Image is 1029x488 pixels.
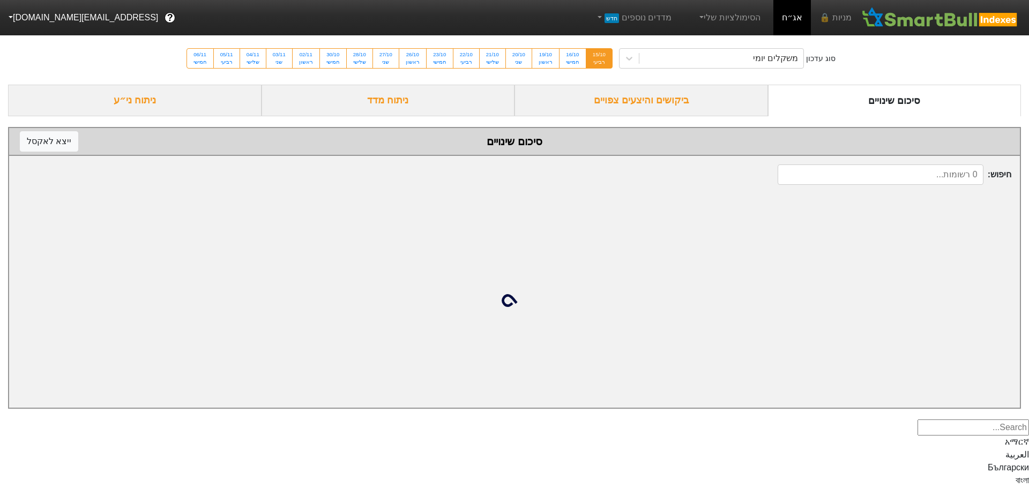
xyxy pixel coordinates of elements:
div: 15/10 [593,51,606,58]
div: 02/11 [299,51,313,58]
div: 04/11 [247,51,259,58]
div: חמישי [566,58,579,66]
div: 26/10 [406,51,420,58]
div: 27/10 [379,51,392,58]
div: שני [512,58,525,66]
button: ייצא לאקסל [20,131,78,152]
div: 19/10 [539,51,553,58]
div: 06/11 [193,51,207,58]
div: ראשון [406,58,420,66]
div: 21/10 [486,51,499,58]
div: 03/11 [273,51,286,58]
div: רביעי [593,58,606,66]
div: 22/10 [460,51,473,58]
div: שני [379,58,392,66]
div: 16/10 [566,51,579,58]
div: סיכום שינויים [768,85,1021,116]
div: ראשון [299,58,313,66]
div: חמישי [193,58,207,66]
div: 23/10 [433,51,446,58]
div: שני [273,58,286,66]
div: ניתוח מדד [262,85,515,116]
img: loading... [502,288,527,313]
div: 20/10 [512,51,525,58]
div: שלישי [247,58,259,66]
input: 0 רשומות... [778,164,983,185]
div: 28/10 [353,51,366,58]
span: ? [167,11,173,25]
div: ביקושים והיצעים צפויים [514,85,768,116]
div: סיכום שינויים [20,133,1009,149]
a: מדדים נוספיםחדש [591,7,676,28]
input: Search... [918,419,1029,436]
div: 30/10 [326,51,340,58]
div: ראשון [539,58,553,66]
a: הסימולציות שלי [693,7,765,28]
img: SmartBull [860,7,1020,28]
div: משקלים יומי [753,52,798,65]
div: סוג עדכון [806,53,836,64]
div: רביעי [220,58,233,66]
span: חדש [605,13,619,23]
div: רביעי [460,58,473,66]
div: שלישי [353,58,366,66]
div: חמישי [326,58,340,66]
div: ניתוח ני״ע [8,85,262,116]
span: חיפוש : [778,164,1011,185]
div: 05/11 [220,51,233,58]
div: שלישי [486,58,499,66]
div: חמישי [433,58,446,66]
